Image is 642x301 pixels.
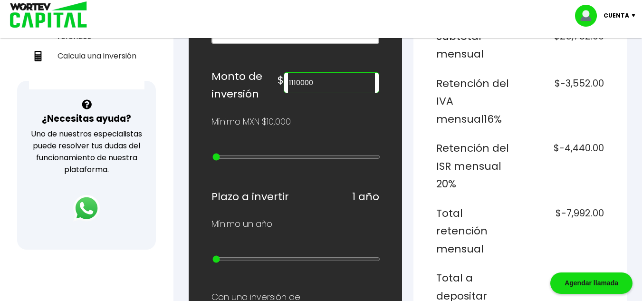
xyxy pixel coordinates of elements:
[629,14,642,17] img: icon-down
[42,112,131,126] h3: ¿Necesitas ayuda?
[211,115,291,129] p: Mínimo MXN $10,000
[575,5,604,27] img: profile-image
[436,28,517,63] h6: Subtotal mensual
[524,28,604,63] h6: $25,752.00
[524,139,604,193] h6: $-4,440.00
[436,139,517,193] h6: Retención del ISR mensual 20%
[436,75,517,128] h6: Retención del IVA mensual 16%
[29,46,144,66] a: Calcula una inversión
[524,75,604,128] h6: $-3,552.00
[29,128,144,175] p: Uno de nuestros especialistas puede resolver tus dudas del funcionamiento de nuestra plataforma.
[604,9,629,23] p: Cuenta
[211,188,289,206] h6: Plazo a invertir
[524,204,604,258] h6: $-7,992.00
[278,71,284,89] h6: $
[211,68,278,103] h6: Monto de inversión
[211,217,272,231] p: Mínimo un año
[436,204,517,258] h6: Total retención mensual
[352,188,379,206] h6: 1 año
[73,195,100,222] img: logos_whatsapp-icon.242b2217.svg
[550,272,632,294] div: Agendar llamada
[33,51,43,61] img: calculadora-icon.17d418c4.svg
